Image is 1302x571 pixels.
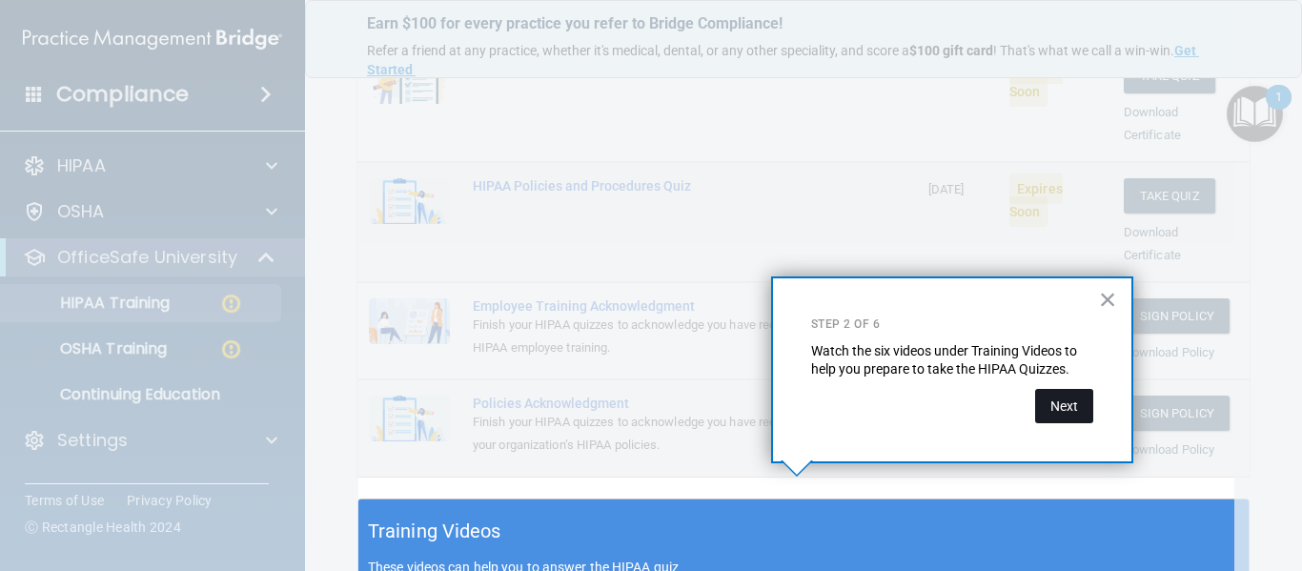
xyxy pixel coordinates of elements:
button: Close [1099,284,1117,315]
h5: Training Videos [368,515,501,548]
p: Step 2 of 6 [811,316,1093,333]
button: Next [1035,389,1093,423]
p: Watch the six videos under Training Videos to help you prepare to take the HIPAA Quizzes. [811,342,1093,379]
